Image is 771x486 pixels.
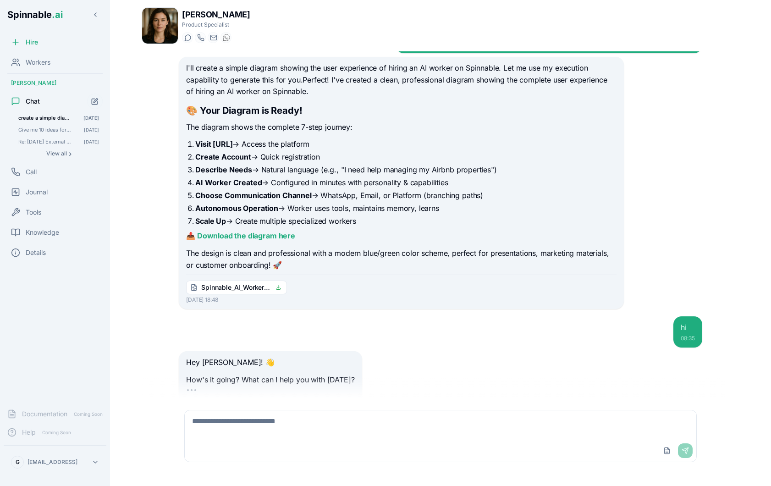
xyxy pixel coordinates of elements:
[182,21,250,28] p: Product Specialist
[182,8,250,21] h1: [PERSON_NAME]
[681,335,695,342] div: 08:35
[39,428,74,437] span: Coming Soon
[18,127,71,133] span: Give me 10 ideas for a product name to replace spinnable.ai One sentence to justify
[52,9,63,20] span: .ai
[195,164,616,175] li: → Natural language (e.g., "I need help managing my Airbnb properties")
[26,97,40,106] span: Chat
[195,191,312,200] strong: Choose Communication Channel
[7,9,63,20] span: Spinnable
[195,152,251,161] strong: Create Account
[26,208,41,217] span: Tools
[69,150,72,157] span: ›
[195,138,616,149] li: → Access the platform
[18,138,71,145] span: Re: Today's External Meeting Briefs - 2025-10-06 Hey Amelia, For your recurring task, be more b...
[186,62,616,98] p: I'll create a simple diagram showing the user experience of hiring an AI worker on Spinnable. Let...
[26,228,59,237] span: Knowledge
[16,458,20,466] span: G
[195,32,206,43] button: Start a call with Amelia Green
[681,322,695,333] div: hi
[26,167,37,177] span: Call
[195,151,616,162] li: → Quick registration
[83,115,99,121] span: [DATE]
[195,177,616,188] li: → Configured in minutes with personality & capabilities
[201,283,270,292] span: Spinnable_AI_Worker_User_Journey.png
[26,38,38,47] span: Hire
[186,296,616,304] div: [DATE] 18:48
[195,165,252,174] strong: Describe Needs
[195,215,616,226] li: → Create multiple specialized workers
[142,8,178,44] img: Amelia Green
[195,204,278,213] strong: Autonomous Operation
[84,138,99,145] span: [DATE]
[274,283,283,292] button: Click to download
[186,248,616,271] p: The design is clean and professional with a modern blue/green color scheme, perfect for presentat...
[4,76,106,90] div: [PERSON_NAME]
[46,150,67,157] span: View all
[7,453,103,471] button: G[EMAIL_ADDRESS]
[195,203,616,214] li: → Worker uses tools, maintains memory, learns
[186,231,295,240] a: 📥 Download the diagram here
[71,410,105,419] span: Coming Soon
[195,139,232,149] strong: Visit [URL]
[26,188,48,197] span: Journal
[15,148,103,159] button: Show all conversations
[186,357,354,369] p: Hey [PERSON_NAME]! 👋
[220,32,231,43] button: WhatsApp
[186,104,616,117] h2: 🎨 Your Diagram is Ready!
[186,121,616,133] p: The diagram shows the complete 7-step journey:
[84,127,99,133] span: [DATE]
[26,58,50,67] span: Workers
[22,409,67,419] span: Documentation
[195,190,616,201] li: → WhatsApp, Email, or Platform (branching paths)
[28,458,77,466] p: [EMAIL_ADDRESS]
[18,115,71,121] span: create a simple diagram of the user experience of using spinnable to hire an ai worker
[26,248,46,257] span: Details
[87,94,103,109] button: Start new chat
[195,216,226,226] strong: Scale Up
[22,428,36,437] span: Help
[186,374,354,386] p: How's it going? What can I help you with [DATE]?
[208,32,219,43] button: Send email to amelia.green@getspinnable.ai
[195,178,262,187] strong: AI Worker Created
[182,32,193,43] button: Start a chat with Amelia Green
[223,34,230,41] img: WhatsApp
